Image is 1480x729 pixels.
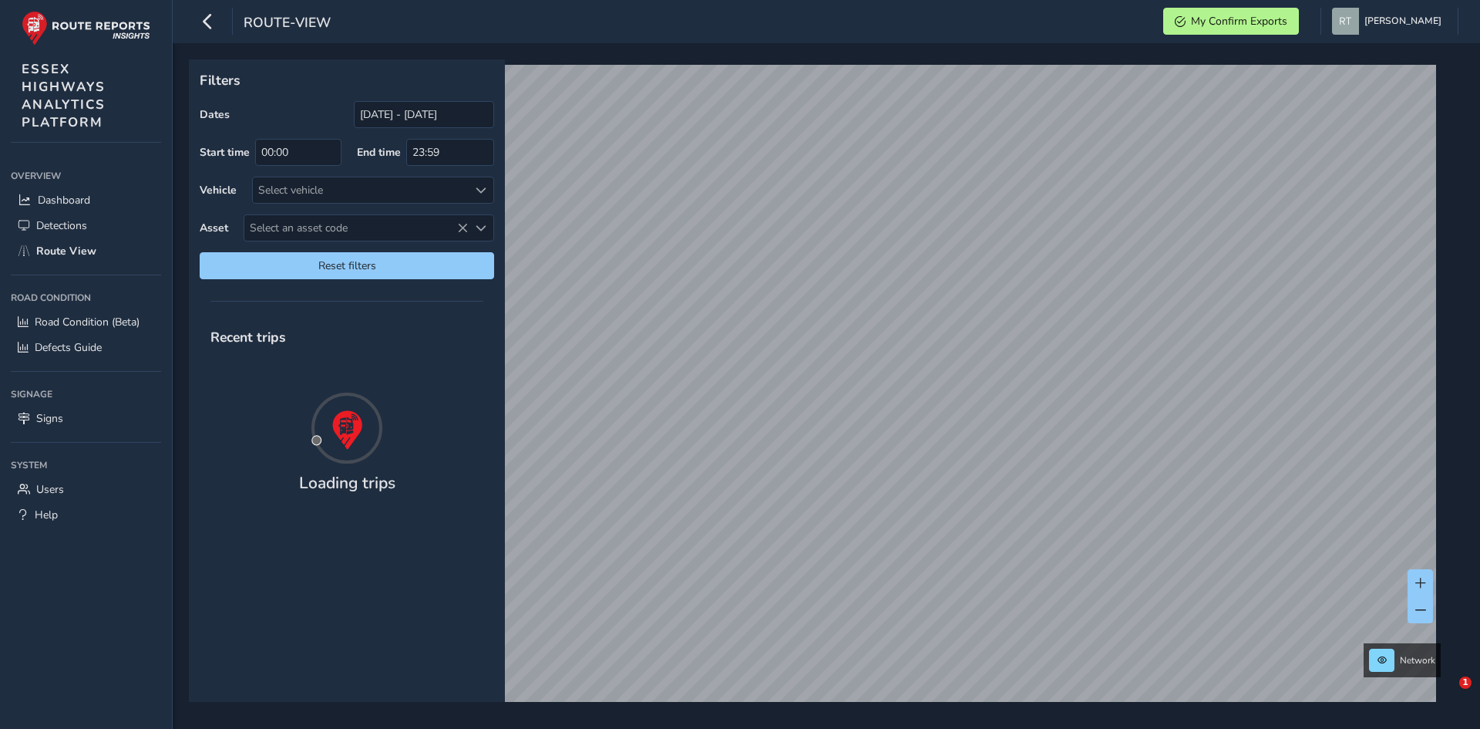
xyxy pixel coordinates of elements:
iframe: Intercom live chat [1428,677,1465,714]
div: Select an asset code [468,215,493,241]
span: Select an asset code [244,215,468,241]
p: Filters [200,70,494,90]
a: Route View [11,238,161,264]
label: Asset [200,221,228,235]
a: Help [11,502,161,528]
span: Road Condition (Beta) [35,315,140,329]
label: Dates [200,107,230,122]
span: Users [36,482,64,497]
div: Select vehicle [253,177,468,203]
label: End time [357,145,401,160]
button: Reset filters [200,252,494,279]
div: Road Condition [11,286,161,309]
a: Road Condition (Beta) [11,309,161,335]
span: Detections [36,218,87,233]
a: Detections [11,213,161,238]
span: route-view [244,13,331,35]
button: [PERSON_NAME] [1332,8,1447,35]
a: Dashboard [11,187,161,213]
span: Route View [36,244,96,258]
span: Help [35,508,58,522]
label: Start time [200,145,250,160]
div: Overview [11,164,161,187]
span: Recent trips [200,317,297,357]
a: Signs [11,406,161,431]
span: 1 [1459,677,1472,689]
img: diamond-layout [1332,8,1359,35]
span: [PERSON_NAME] [1364,8,1441,35]
button: My Confirm Exports [1163,8,1299,35]
img: rr logo [22,11,150,46]
span: Defects Guide [35,340,102,355]
h4: Loading trips [299,474,395,493]
a: Defects Guide [11,335,161,360]
span: Signs [36,411,63,426]
div: System [11,454,161,477]
span: ESSEX HIGHWAYS ANALYTICS PLATFORM [22,60,106,131]
label: Vehicle [200,183,237,197]
span: Reset filters [211,258,483,273]
div: Signage [11,383,161,406]
span: My Confirm Exports [1191,14,1287,29]
span: Dashboard [38,193,90,208]
a: Users [11,477,161,502]
canvas: Map [194,65,1436,720]
span: Network [1400,654,1435,667]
